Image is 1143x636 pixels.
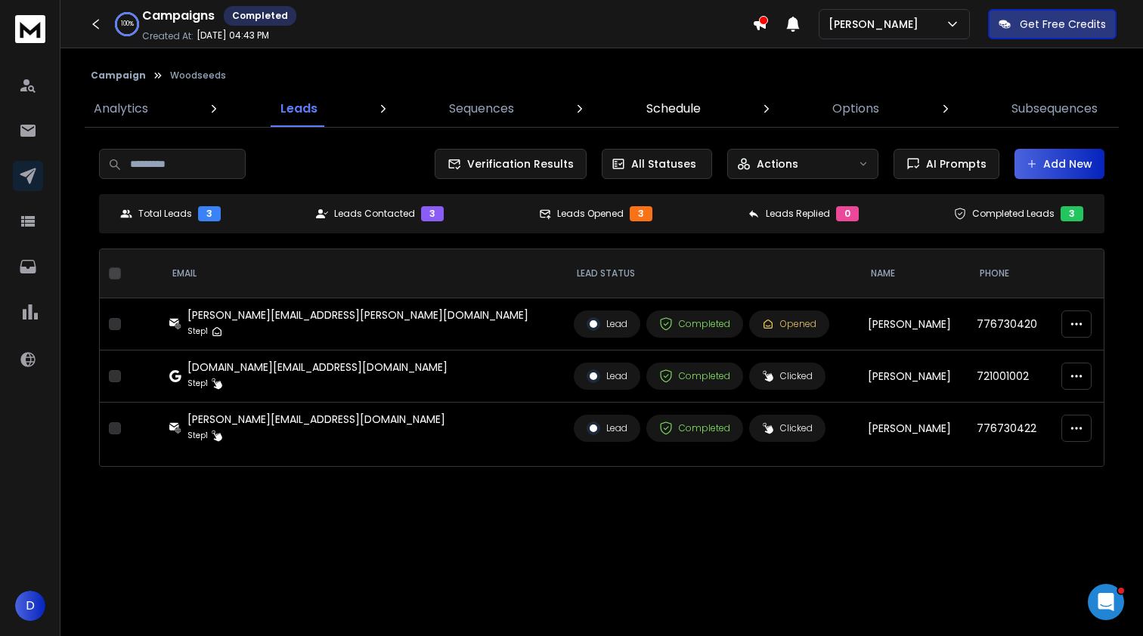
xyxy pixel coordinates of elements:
[187,428,208,443] p: Step 1
[972,208,1055,220] p: Completed Leads
[142,7,215,25] h1: Campaigns
[659,369,730,383] div: Completed
[187,412,445,427] div: [PERSON_NAME][EMAIL_ADDRESS][DOMAIN_NAME]
[968,298,1052,350] td: 776730420
[198,206,221,221] div: 3
[142,30,194,42] p: Created At:
[829,17,925,32] p: [PERSON_NAME]
[187,376,208,391] p: Step 1
[334,208,415,220] p: Leads Contacted
[440,91,523,127] a: Sequences
[160,249,565,298] th: EMAIL
[968,403,1052,455] td: 776730422
[631,156,696,171] p: All Statuses
[859,403,968,455] td: [PERSON_NAME]
[557,208,624,220] p: Leads Opened
[630,206,652,221] div: 3
[859,298,968,350] td: [PERSON_NAME]
[461,156,574,171] span: Verification Results
[1011,100,1098,118] p: Subsequences
[85,91,157,127] a: Analytics
[968,350,1052,403] td: 721001002
[637,91,710,127] a: Schedule
[187,360,448,375] div: [DOMAIN_NAME][EMAIL_ADDRESS][DOMAIN_NAME]
[271,91,327,127] a: Leads
[224,6,296,26] div: Completed
[659,317,730,331] div: Completed
[1020,17,1106,32] p: Get Free Credits
[121,20,134,29] p: 100 %
[94,100,148,118] p: Analytics
[587,317,627,331] div: Lead
[757,156,798,171] p: Actions
[15,15,45,43] img: logo
[920,156,987,171] span: AI Prompts
[1002,91,1107,127] a: Subsequences
[421,206,444,221] div: 3
[587,421,627,435] div: Lead
[1061,206,1083,221] div: 3
[832,100,879,118] p: Options
[968,249,1052,298] th: Phone
[91,69,146,82] button: Campaign
[762,370,813,382] div: Clicked
[138,208,192,220] p: Total Leads
[449,100,514,118] p: Sequences
[762,318,816,330] div: Opened
[859,249,968,298] th: NAME
[1014,149,1104,179] button: Add New
[435,149,587,179] button: Verification Results
[15,591,45,621] button: D
[762,422,813,434] div: Clicked
[659,421,730,435] div: Completed
[988,9,1117,39] button: Get Free Credits
[823,91,888,127] a: Options
[197,29,269,42] p: [DATE] 04:43 PM
[859,350,968,403] td: [PERSON_NAME]
[894,149,999,179] button: AI Prompts
[565,249,859,298] th: LEAD STATUS
[646,100,701,118] p: Schedule
[766,208,830,220] p: Leads Replied
[170,69,226,82] p: Woodseeds
[1088,584,1124,620] iframe: Intercom live chat
[187,307,528,323] div: [PERSON_NAME][EMAIL_ADDRESS][PERSON_NAME][DOMAIN_NAME]
[836,206,859,221] div: 0
[187,324,208,339] p: Step 1
[280,100,317,118] p: Leads
[587,369,627,383] div: Lead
